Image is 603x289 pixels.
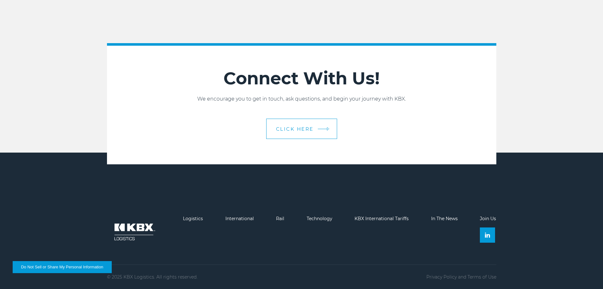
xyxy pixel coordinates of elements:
a: KBX International Tariffs [355,216,409,221]
img: arrow [327,127,329,131]
span: and [458,274,466,280]
p: © 2025 KBX Logistics. All rights reserved. [107,274,198,279]
a: Privacy Policy [426,274,457,280]
a: International [225,216,254,221]
a: Join Us [480,216,496,221]
iframe: Chat Widget [571,259,603,289]
img: Linkedin [485,233,490,238]
a: In The News [431,216,458,221]
a: Technology [307,216,332,221]
a: Rail [276,216,284,221]
p: We encourage you to get in touch, ask questions, and begin your journey with KBX. [107,95,496,103]
a: CLICK HERE arrow arrow [266,119,337,139]
a: Logistics [183,216,203,221]
button: Do Not Sell or Share My Personal Information [13,261,112,273]
a: Terms of Use [468,274,496,280]
h2: Connect With Us! [107,68,496,89]
img: kbx logo [107,216,161,248]
span: CLICK HERE [276,127,314,131]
